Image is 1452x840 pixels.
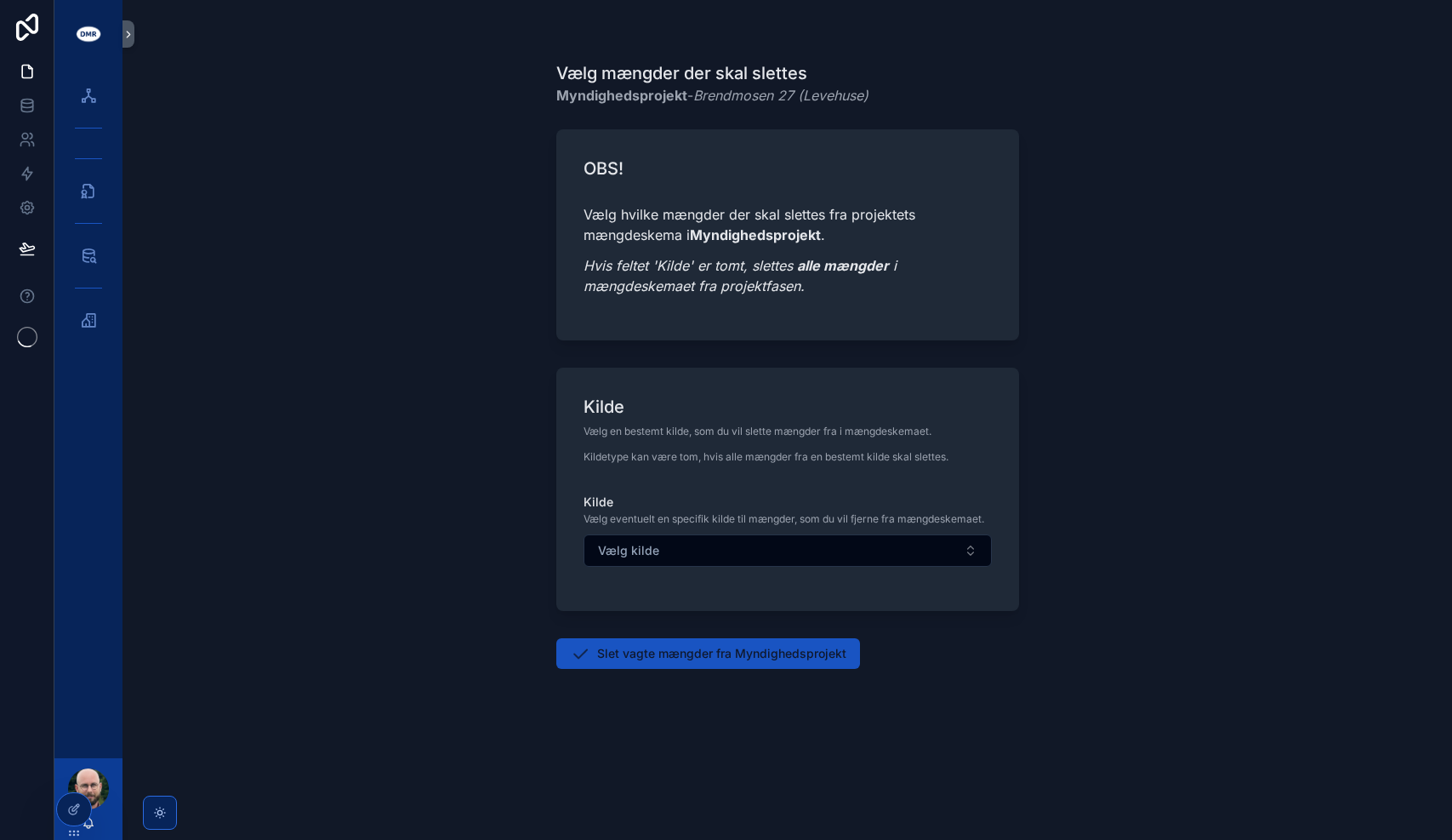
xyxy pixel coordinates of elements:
[584,257,793,274] em: Hvis feltet 'Kilde' er tomt, slettes
[584,257,897,294] em: i mængdeskemaet fra projektfasen.
[54,68,122,357] div: scrollable content
[556,61,868,85] h1: Vælg mængder der skal slettes
[584,512,984,526] span: Vælg eventuelt en specifik kilde til mængder, som du vil fjerne fra mængdeskemaet.
[584,449,948,465] p: Kildetype kan være tom, hvis alle mængder fra en bestemt kilde skal slettes.
[556,638,860,669] button: Slet vagte mængder fra Myndighedsprojekt
[584,424,948,439] p: Vælg en bestemt kilde, som du vil slette mængder fra i mængdeskemaet.
[584,204,992,245] p: Vælg hvilke mængder der skal slettes fra projektets mængdeskema i .
[598,542,659,559] span: Vælg kilde
[584,494,613,509] span: Kilde
[584,395,624,419] h1: Kilde
[693,87,868,104] em: Brendmosen 27 (Levehuse)
[556,87,687,104] strong: Myndighedsprojekt
[75,20,102,48] img: App logo
[584,157,624,180] h1: OBS!
[584,534,992,567] button: Select Button
[556,85,868,106] span: -
[797,257,889,274] em: alle mængder
[690,226,821,243] strong: Myndighedsprojekt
